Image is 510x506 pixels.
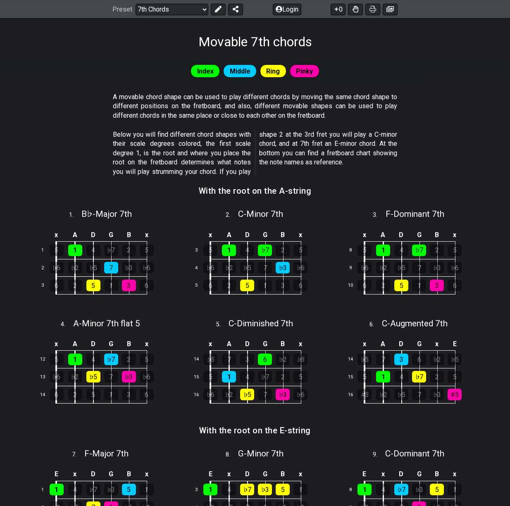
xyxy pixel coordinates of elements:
td: D [238,337,256,351]
div: ♭6 [203,389,217,400]
div: 1 [376,245,390,256]
div: 1 [258,280,272,291]
span: 7 . [72,450,84,459]
td: E [201,468,220,481]
h3: With the root on the A-string [199,186,312,195]
div: ♭7 [412,371,426,382]
div: ♭6 [203,262,217,273]
div: ♭3 [258,484,272,495]
div: ♭7 [104,354,118,365]
div: 6 [412,354,426,365]
span: Preset [112,5,132,13]
div: 3 [122,280,136,291]
div: 3 [394,354,408,365]
td: G [410,337,428,351]
div: ♭3 [430,262,444,273]
div: 1 [293,484,307,495]
td: x [138,337,155,351]
td: D [84,228,102,242]
div: 4 [86,245,100,256]
div: ♭3 [276,389,290,400]
div: ♭7 [240,484,254,495]
div: ♭2 [430,354,444,365]
td: G [256,468,274,481]
button: Login [273,3,301,15]
td: B [120,337,138,351]
td: B [428,468,446,481]
span: 8 . [226,450,238,459]
div: 5 [394,280,408,291]
div: 1 [203,484,217,495]
div: ♭5 [293,354,307,365]
td: G [256,228,274,242]
span: F - Major 7th [84,449,129,458]
td: G [256,337,274,351]
td: G [102,468,120,481]
div: ♭6 [448,262,462,273]
div: 1 [448,484,462,495]
div: ♭7 [412,245,426,256]
span: 2 . [226,211,238,220]
td: B [428,228,446,242]
td: D [238,228,256,242]
button: Create image [383,3,398,15]
td: A [220,337,238,351]
td: x [355,337,374,351]
td: 8 [344,242,364,259]
div: 5 [448,245,462,256]
div: ♭7 [104,245,118,256]
div: ♯5 [357,389,372,400]
span: Index [197,65,214,77]
td: 16 [344,386,364,404]
td: x [428,337,446,351]
div: 5 [357,245,372,256]
td: D [84,468,102,481]
div: 3 [276,280,290,291]
div: ♭5 [86,371,100,382]
div: ♭2 [222,262,236,273]
button: Share Preset [228,3,243,15]
div: ♭6 [293,389,307,400]
td: 14 [191,351,210,368]
td: 14 [344,351,364,368]
td: G [102,337,120,351]
td: x [138,468,155,481]
div: 6 [140,280,154,291]
div: ♭2 [376,389,390,400]
td: 13 [36,368,56,386]
div: 3 [122,389,136,400]
div: 6 [258,354,272,365]
td: D [238,468,256,481]
td: G [102,228,120,242]
td: 3 [36,277,56,295]
div: 2 [276,371,290,382]
div: ♭3 [276,262,290,273]
td: A [374,228,393,242]
div: 2 [222,280,236,291]
td: x [201,337,220,351]
div: 6 [293,280,307,291]
div: 1 [357,484,372,495]
div: ♭6 [140,262,154,273]
td: x [374,468,393,481]
div: 5 [430,484,444,495]
div: 1 [222,371,236,382]
div: ♭5 [448,354,462,365]
button: Toggle Dexterity for all fretkits [348,3,363,15]
td: G [410,468,428,481]
div: 4 [376,484,390,495]
td: E [446,337,464,351]
td: D [392,337,410,351]
div: 7 [376,354,390,365]
div: 1 [140,484,154,495]
div: 5 [86,389,100,400]
div: 2 [122,354,136,365]
td: E [47,468,66,481]
td: x [201,228,220,242]
div: 5 [293,245,307,256]
div: ♭6 [50,371,64,382]
span: Middle [230,65,250,77]
h3: With the root on the E-string [199,426,311,435]
td: B [120,228,138,242]
div: 4 [86,354,100,365]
